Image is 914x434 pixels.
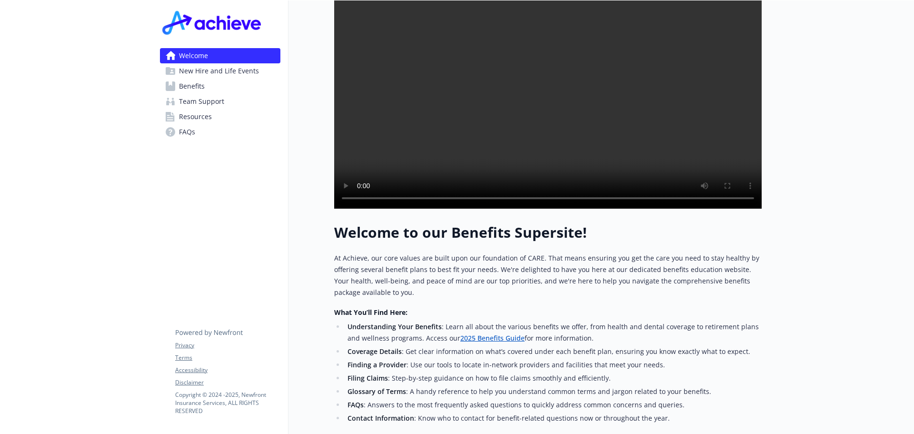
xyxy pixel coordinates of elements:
strong: Understanding Your Benefits [348,322,442,331]
strong: Glossary of Terms [348,387,406,396]
a: Resources [160,109,280,124]
a: Disclaimer [175,378,280,387]
span: Team Support [179,94,224,109]
p: At Achieve, our core values are built upon our foundation of CARE. That means ensuring you get th... [334,252,762,298]
strong: What You’ll Find Here: [334,308,407,317]
span: Welcome [179,48,208,63]
span: Resources [179,109,212,124]
h1: Welcome to our Benefits Supersite! [334,224,762,241]
strong: Contact Information [348,414,414,423]
span: FAQs [179,124,195,140]
span: New Hire and Life Events [179,63,259,79]
li: : Get clear information on what’s covered under each benefit plan, ensuring you know exactly what... [345,346,762,357]
strong: Coverage Details [348,347,402,356]
li: : Answers to the most frequently asked questions to quickly address common concerns and queries. [345,399,762,411]
a: Benefits [160,79,280,94]
a: Terms [175,353,280,362]
a: Welcome [160,48,280,63]
a: Accessibility [175,366,280,374]
strong: FAQs [348,400,364,409]
li: : Learn all about the various benefits we offer, from health and dental coverage to retirement pl... [345,321,762,344]
a: 2025 Benefits Guide [460,333,525,343]
a: Privacy [175,341,280,350]
li: : A handy reference to help you understand common terms and jargon related to your benefits. [345,386,762,397]
li: : Know who to contact for benefit-related questions now or throughout the year. [345,413,762,424]
strong: Finding a Provider [348,360,407,369]
p: Copyright © 2024 - 2025 , Newfront Insurance Services, ALL RIGHTS RESERVED [175,391,280,415]
span: Benefits [179,79,205,94]
a: Team Support [160,94,280,109]
a: New Hire and Life Events [160,63,280,79]
strong: Filing Claims [348,373,388,383]
li: : Step-by-step guidance on how to file claims smoothly and efficiently. [345,373,762,384]
li: : Use our tools to locate in-network providers and facilities that meet your needs. [345,359,762,371]
a: FAQs [160,124,280,140]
